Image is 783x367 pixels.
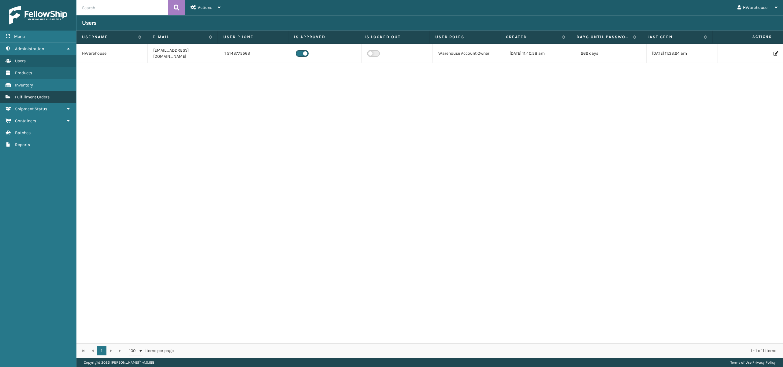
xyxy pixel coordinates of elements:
span: Menu [14,34,25,39]
a: Terms of Use [730,360,751,365]
td: [DATE] 11:40:58 am [504,44,575,63]
label: Is Locked Out [365,34,424,40]
label: Username [82,34,135,40]
label: E-mail [153,34,206,40]
div: 1 - 1 of 1 items [182,348,776,354]
span: Containers [15,118,36,123]
td: 1 5143775563 [219,44,290,63]
label: User phone [223,34,283,40]
a: Privacy Policy [752,360,776,365]
span: Products [15,70,32,75]
label: Is Approved [294,34,353,40]
span: Administration [15,46,44,51]
span: Users [15,58,26,64]
label: Days until password expires [577,34,630,40]
label: Created [506,34,559,40]
span: Fulfillment Orders [15,94,50,100]
p: Copyright 2023 [PERSON_NAME]™ v 1.0.188 [84,358,154,367]
h3: Users [82,19,97,27]
td: Warehouse Account Owner [433,44,504,63]
label: Last Seen [648,34,701,40]
img: logo [9,6,67,24]
span: Shipment Status [15,106,47,112]
span: Batches [15,130,31,135]
td: [EMAIL_ADDRESS][DOMAIN_NAME] [148,44,219,63]
label: User Roles [435,34,495,40]
div: | [730,358,776,367]
span: Actions [198,5,212,10]
span: Inventory [15,83,33,88]
span: items per page [129,346,174,355]
span: Reports [15,142,30,147]
span: 100 [129,348,138,354]
td: HWarehouse [76,44,148,63]
span: Actions [714,32,776,42]
a: 1 [97,346,106,355]
td: [DATE] 11:33:24 am [647,44,718,63]
i: Edit [774,51,777,56]
td: 262 days [575,44,647,63]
